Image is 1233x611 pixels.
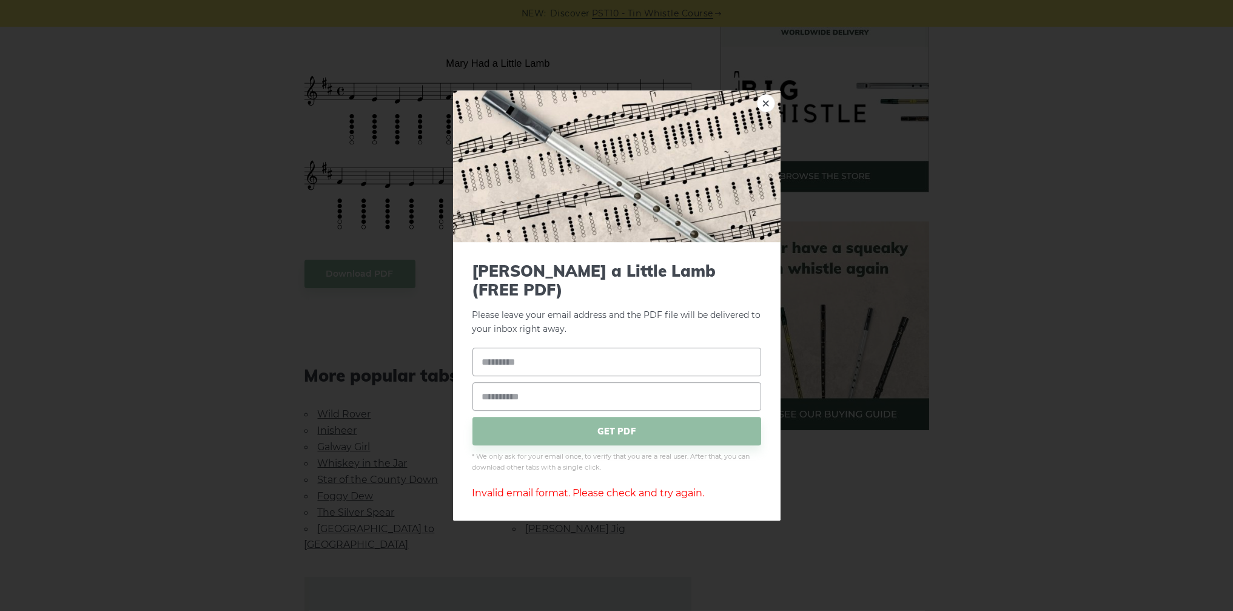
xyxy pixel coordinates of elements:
span: * We only ask for your email once, to verify that you are a real user. After that, you can downlo... [472,452,761,474]
span: GET PDF [472,417,761,446]
a: × [757,94,775,112]
span: [PERSON_NAME] a Little Lamb (FREE PDF) [472,262,761,299]
div: Invalid email format. Please check and try again. [472,485,761,501]
img: Tin Whistle Tab Preview [453,90,781,242]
